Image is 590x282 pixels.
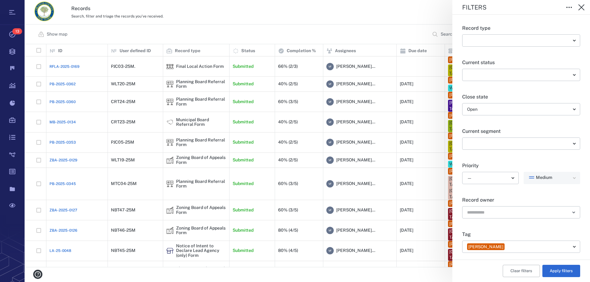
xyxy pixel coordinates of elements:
span: Medium [536,175,552,181]
button: Toggle to Edit Boxes [563,1,575,14]
div: Open [467,106,570,113]
p: Record type [462,25,580,32]
div: [PERSON_NAME] [468,244,503,250]
div: — [467,175,509,182]
p: Record owner [462,196,580,204]
span: Help [14,4,26,10]
button: Apply filters [542,265,580,277]
p: Tag [462,231,580,238]
button: Open [569,208,578,217]
span: 13 [12,28,22,34]
p: Current segment [462,128,580,135]
p: Priority [462,162,580,169]
div: Filters [462,4,558,10]
p: Current status [462,59,580,66]
button: Clear filters [503,265,540,277]
button: Close [575,1,588,14]
p: Close state [462,93,580,101]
